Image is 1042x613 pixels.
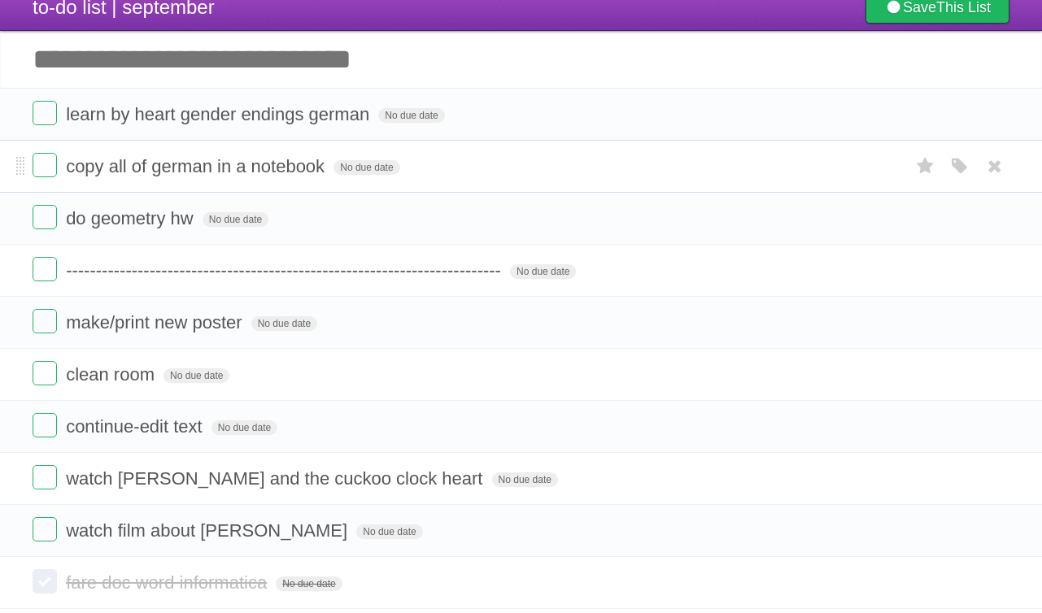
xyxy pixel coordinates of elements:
[33,569,57,593] label: Done
[510,264,576,279] span: No due date
[211,420,277,435] span: No due date
[33,205,57,229] label: Done
[66,468,486,489] span: watch [PERSON_NAME] and the cuckoo clock heart
[33,465,57,489] label: Done
[66,520,351,541] span: watch film about [PERSON_NAME]
[378,108,444,123] span: No due date
[66,104,373,124] span: learn by heart gender endings german
[66,364,159,385] span: clean room
[334,160,399,175] span: No due date
[66,312,246,333] span: make/print new poster
[66,260,505,280] span: -------------------------------------------------------------------------
[66,416,207,437] span: continue-edit text
[66,208,198,228] span: do geometry hw
[33,309,57,333] label: Done
[33,101,57,125] label: Done
[33,413,57,437] label: Done
[33,361,57,385] label: Done
[203,212,268,227] span: No due date
[492,472,558,487] span: No due date
[33,153,57,177] label: Done
[251,316,317,331] span: No due date
[163,368,229,383] span: No due date
[33,257,57,281] label: Done
[66,156,329,176] span: copy all of german in a notebook
[66,572,271,593] span: fare doc word informatica
[276,576,342,591] span: No due date
[910,153,941,180] label: Star task
[33,517,57,541] label: Done
[356,524,422,539] span: No due date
